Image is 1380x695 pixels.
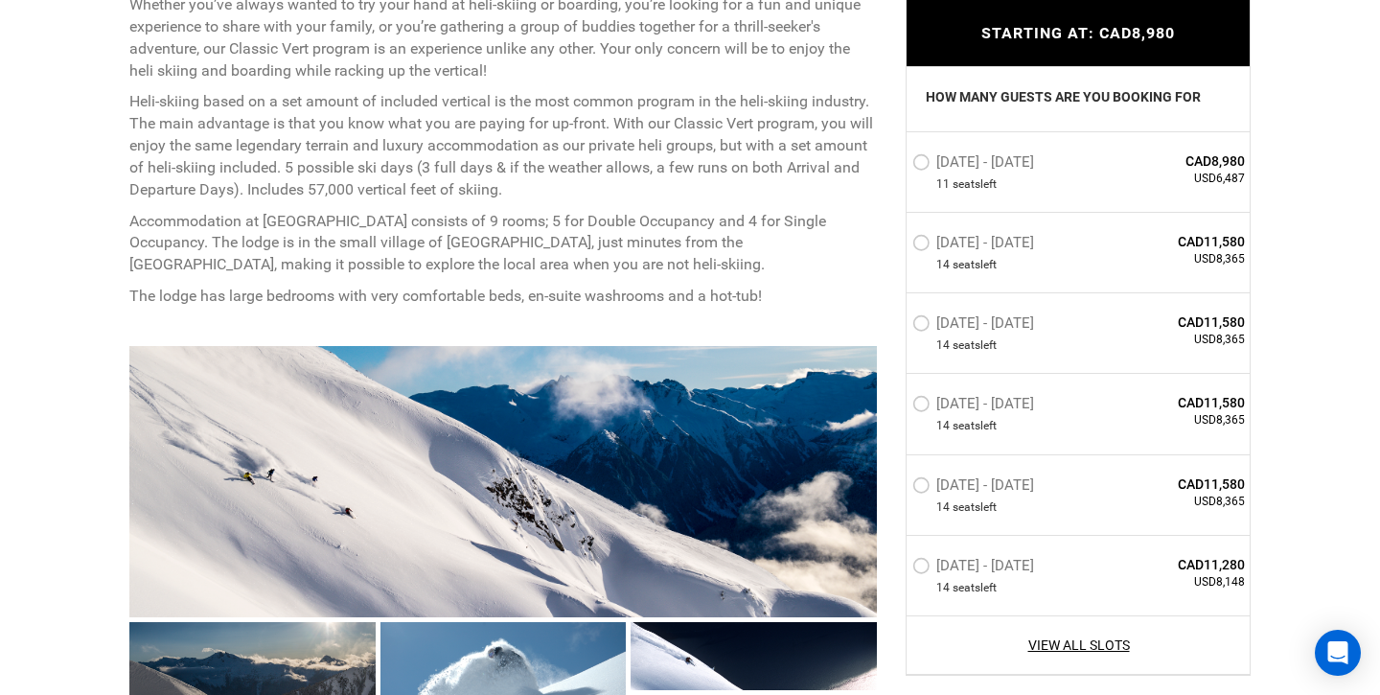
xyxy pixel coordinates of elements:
[912,234,1039,257] label: [DATE] - [DATE]
[1106,475,1245,494] span: CAD11,580
[129,211,877,277] p: Accommodation at [GEOGRAPHIC_DATA] consists of 9 rooms; 5 for Double Occupancy and 4 for Single O...
[953,338,997,355] span: seat left
[129,91,877,200] p: Heli-skiing based on a set amount of included vertical is the most common program in the heli-ski...
[912,557,1039,580] label: [DATE] - [DATE]
[1106,251,1245,267] span: USD8,365
[1106,494,1245,510] span: USD8,365
[936,257,950,273] span: 14
[936,338,950,355] span: 14
[981,24,1175,42] span: STARTING AT: CAD8,980
[975,257,980,273] span: s
[1106,171,1245,187] span: USD6,487
[975,499,980,516] span: s
[1106,574,1245,591] span: USD8,148
[1106,555,1245,574] span: CAD11,280
[953,499,997,516] span: seat left
[975,580,980,596] span: s
[1106,413,1245,429] span: USD8,365
[912,315,1039,338] label: [DATE] - [DATE]
[975,338,980,355] span: s
[1106,333,1245,349] span: USD8,365
[1106,313,1245,333] span: CAD11,580
[912,153,1039,176] label: [DATE] - [DATE]
[936,580,950,596] span: 14
[1106,232,1245,251] span: CAD11,580
[953,176,997,193] span: seat left
[936,499,950,516] span: 14
[912,476,1039,499] label: [DATE] - [DATE]
[936,176,950,193] span: 11
[953,419,997,435] span: seat left
[1106,151,1245,171] span: CAD8,980
[953,580,997,596] span: seat left
[129,286,877,308] p: The lodge has large bedrooms with very comfortable beds, en-suite washrooms and a hot-tub!
[953,257,997,273] span: seat left
[975,419,980,435] span: s
[936,419,950,435] span: 14
[1106,394,1245,413] span: CAD11,580
[975,176,980,193] span: s
[912,396,1039,419] label: [DATE] - [DATE]
[926,87,1201,112] label: HOW MANY GUESTS ARE YOU BOOKING FOR
[912,636,1245,655] a: View All Slots
[1315,630,1361,676] div: Open Intercom Messenger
